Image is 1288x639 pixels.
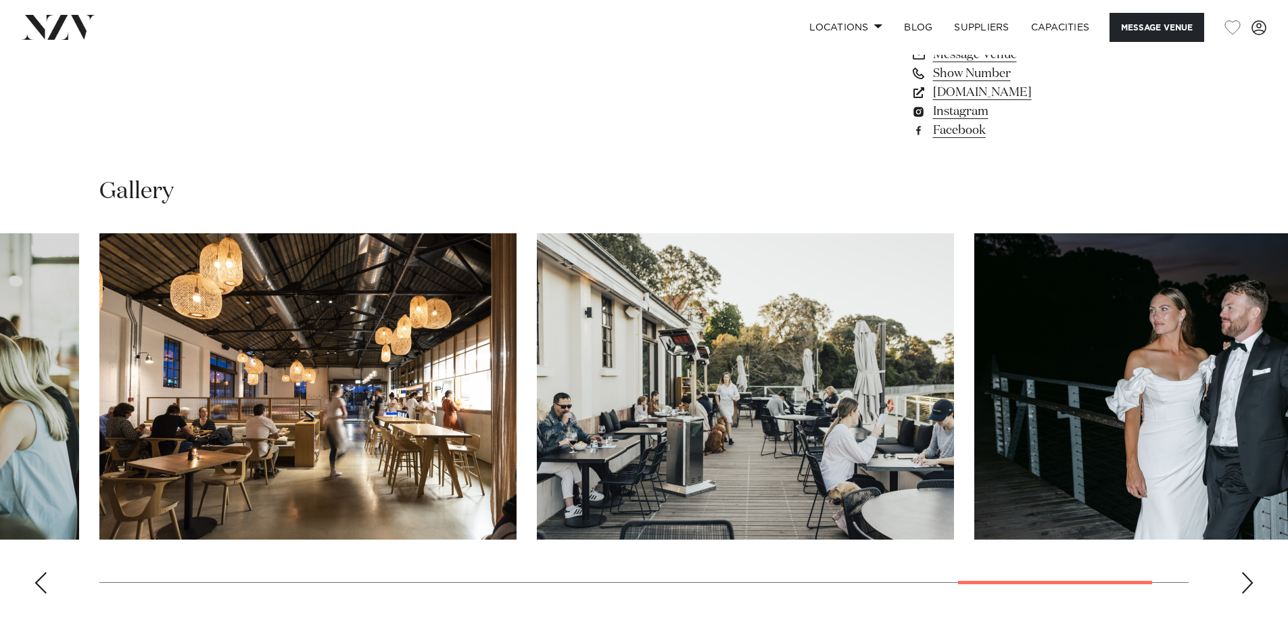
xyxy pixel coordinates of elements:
a: Instagram [911,102,1131,121]
h2: Gallery [99,176,174,207]
button: Message Venue [1110,13,1204,42]
swiper-slide: 13 / 14 [537,233,954,540]
a: Show Number [911,64,1131,83]
a: Facebook [911,121,1131,140]
a: BLOG [893,13,943,42]
swiper-slide: 12 / 14 [99,233,517,540]
a: Locations [798,13,893,42]
a: [DOMAIN_NAME] [911,83,1131,102]
a: SUPPLIERS [943,13,1020,42]
a: Capacities [1020,13,1101,42]
img: nzv-logo.png [22,15,95,39]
